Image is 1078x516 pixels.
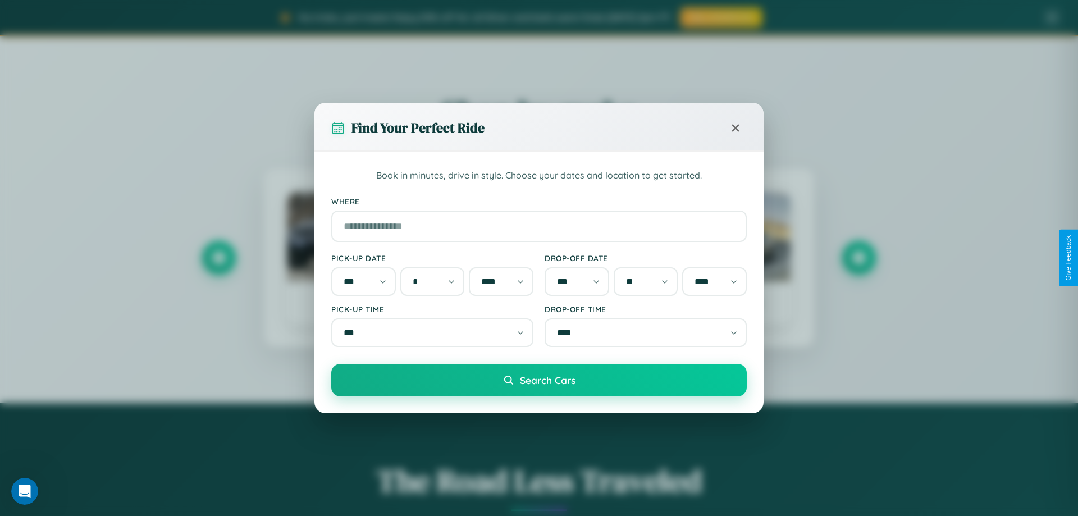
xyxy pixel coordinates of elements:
span: Search Cars [520,374,575,386]
label: Drop-off Date [545,253,747,263]
button: Search Cars [331,364,747,396]
label: Where [331,197,747,206]
label: Pick-up Time [331,304,533,314]
label: Pick-up Date [331,253,533,263]
p: Book in minutes, drive in style. Choose your dates and location to get started. [331,168,747,183]
h3: Find Your Perfect Ride [351,118,485,137]
label: Drop-off Time [545,304,747,314]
